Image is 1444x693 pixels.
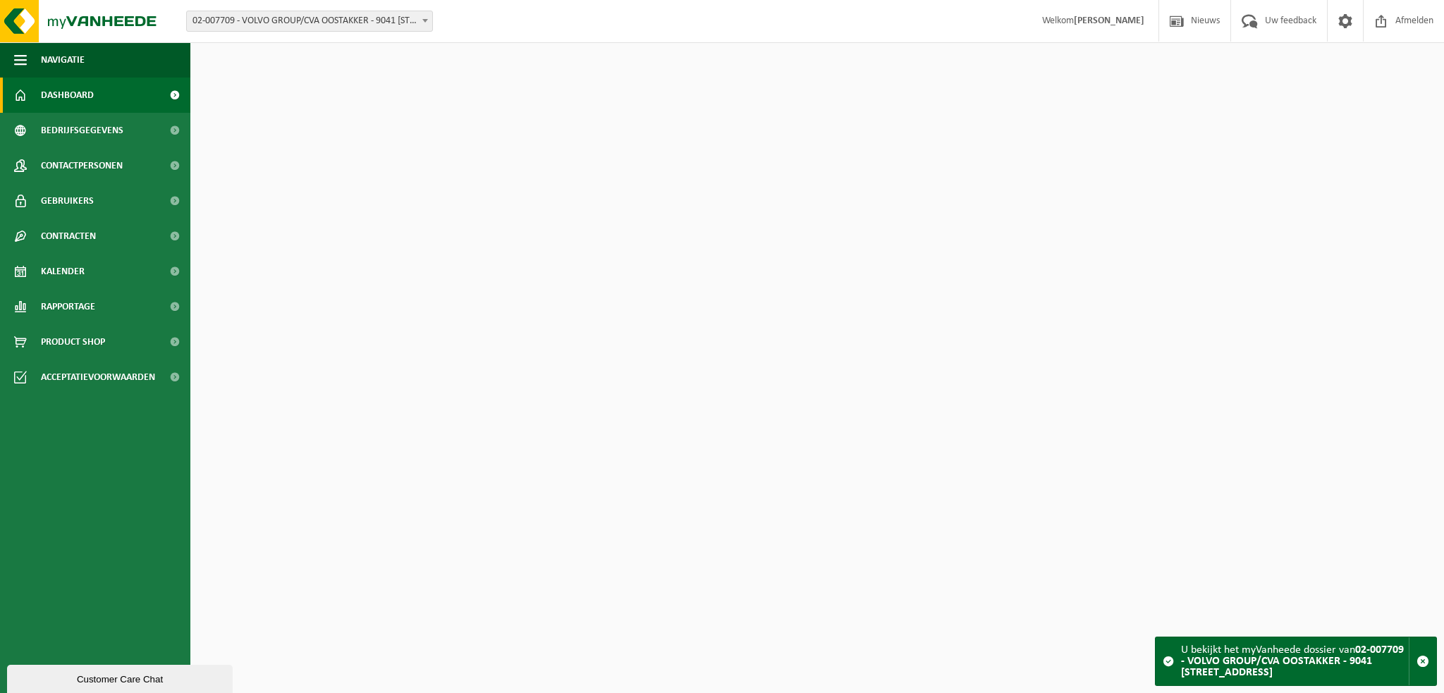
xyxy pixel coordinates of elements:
strong: 02-007709 - VOLVO GROUP/CVA OOSTAKKER - 9041 [STREET_ADDRESS] [1181,644,1404,678]
span: Acceptatievoorwaarden [41,360,155,395]
span: 02-007709 - VOLVO GROUP/CVA OOSTAKKER - 9041 OOSTAKKER, SMALLEHEERWEG 31 [186,11,433,32]
span: Contactpersonen [41,148,123,183]
span: Bedrijfsgegevens [41,113,123,148]
span: Rapportage [41,289,95,324]
span: Navigatie [41,42,85,78]
strong: [PERSON_NAME] [1074,16,1144,26]
span: Kalender [41,254,85,289]
span: Product Shop [41,324,105,360]
span: 02-007709 - VOLVO GROUP/CVA OOSTAKKER - 9041 OOSTAKKER, SMALLEHEERWEG 31 [187,11,432,31]
span: Contracten [41,219,96,254]
div: U bekijkt het myVanheede dossier van [1181,637,1409,685]
iframe: chat widget [7,662,235,693]
span: Dashboard [41,78,94,113]
span: Gebruikers [41,183,94,219]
